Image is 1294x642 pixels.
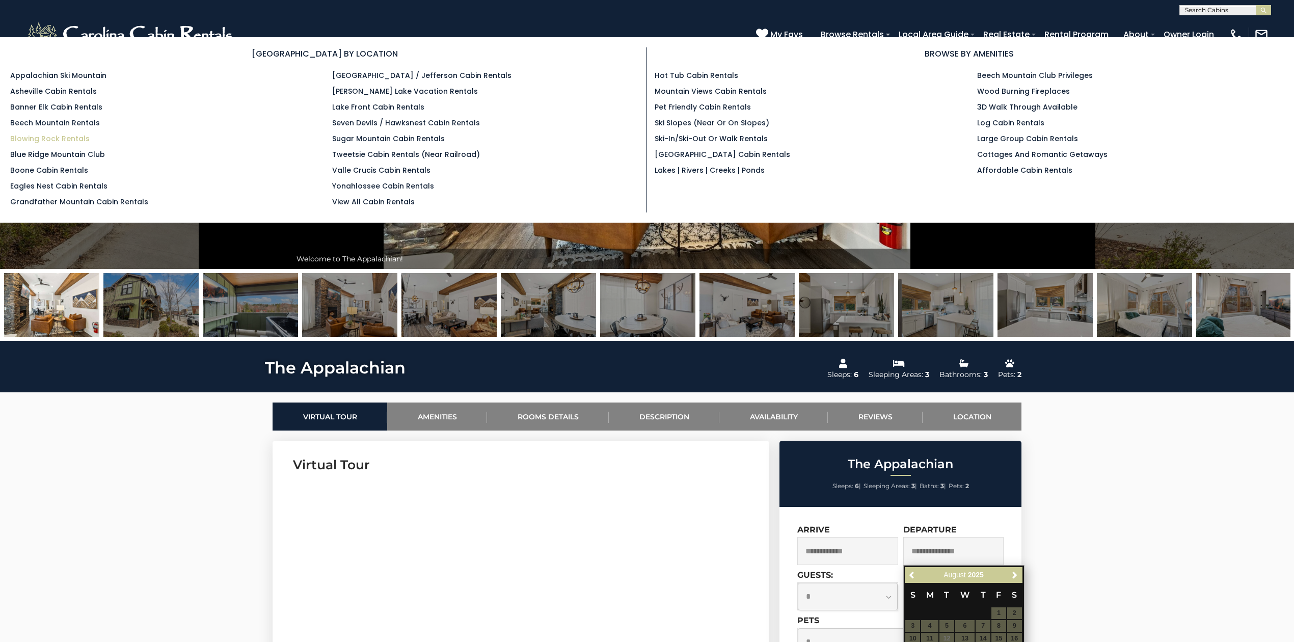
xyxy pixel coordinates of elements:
[797,616,819,625] label: Pets
[1229,28,1244,42] img: phone-regular-white.png
[10,102,102,112] a: Banner Elk Cabin Rentals
[332,86,478,96] a: [PERSON_NAME] Lake Vacation Rentals
[911,482,915,490] strong: 3
[782,458,1019,471] h2: The Appalachian
[1118,25,1154,43] a: About
[10,133,90,144] a: Blowing Rock Rentals
[10,165,88,175] a: Boone Cabin Rentals
[332,149,480,159] a: Tweetsie Cabin Rentals (Near Railroad)
[719,403,828,431] a: Availability
[10,47,639,60] h3: [GEOGRAPHIC_DATA] BY LOCATION
[996,590,1001,600] span: Friday
[1009,569,1021,581] a: Next
[332,181,434,191] a: Yonahlossee Cabin Rentals
[898,273,993,337] img: 166269499
[103,273,199,337] img: 166269491
[797,570,833,580] label: Guests:
[977,149,1108,159] a: Cottages and Romantic Getaways
[302,273,397,337] img: 166269494
[960,590,969,600] span: Wednesday
[655,165,765,175] a: Lakes | Rivers | Creeks | Ponds
[10,70,106,81] a: Appalachian Ski Mountain
[10,181,107,191] a: Eagles Nest Cabin Rentals
[944,590,949,600] span: Tuesday
[949,482,964,490] span: Pets:
[10,149,105,159] a: Blue Ridge Mountain Club
[799,273,894,337] img: 166269498
[699,273,795,337] img: 166269497
[977,86,1070,96] a: Wood Burning Fireplaces
[1011,571,1019,579] span: Next
[655,102,751,112] a: Pet Friendly Cabin Rentals
[387,403,487,431] a: Amenities
[1158,25,1219,43] a: Owner Login
[797,525,830,534] label: Arrive
[655,133,768,144] a: Ski-in/Ski-Out or Walk Rentals
[609,403,719,431] a: Description
[332,197,415,207] a: View All Cabin Rentals
[828,403,923,431] a: Reviews
[332,118,480,128] a: Seven Devils / Hawksnest Cabin Rentals
[655,86,767,96] a: Mountain Views Cabin Rentals
[25,19,237,50] img: White-1-2.png
[1012,590,1017,600] span: Saturday
[655,70,738,81] a: Hot Tub Cabin Rentals
[770,28,803,41] span: My Favs
[293,456,749,474] h3: Virtual Tour
[981,590,986,600] span: Thursday
[864,482,910,490] span: Sleeping Areas:
[910,590,915,600] span: Sunday
[1254,28,1269,42] img: mail-regular-white.png
[977,118,1044,128] a: Log Cabin Rentals
[864,479,917,493] li: |
[940,482,944,490] strong: 3
[1097,273,1192,337] img: 166269501
[920,479,946,493] li: |
[1196,273,1291,337] img: 166269502
[926,590,934,600] span: Monday
[894,25,974,43] a: Local Area Guide
[978,25,1035,43] a: Real Estate
[923,403,1021,431] a: Location
[291,249,1003,269] div: Welcome to The Appalachian!
[10,118,100,128] a: Beech Mountain Rentals
[10,86,97,96] a: Asheville Cabin Rentals
[816,25,889,43] a: Browse Rentals
[4,273,99,337] img: 166269493
[655,118,769,128] a: Ski Slopes (Near or On Slopes)
[401,273,497,337] img: 166269495
[832,482,853,490] span: Sleeps:
[655,149,790,159] a: [GEOGRAPHIC_DATA] Cabin Rentals
[203,273,298,337] img: 166269511
[332,70,511,81] a: [GEOGRAPHIC_DATA] / Jefferson Cabin Rentals
[832,479,861,493] li: |
[908,571,916,579] span: Previous
[968,571,984,579] span: 2025
[501,273,596,337] img: 166269496
[600,273,695,337] img: 166269507
[855,482,859,490] strong: 6
[332,133,445,144] a: Sugar Mountain Cabin Rentals
[977,102,1077,112] a: 3D Walk Through Available
[332,102,424,112] a: Lake Front Cabin Rentals
[977,165,1072,175] a: Affordable Cabin Rentals
[920,482,939,490] span: Baths:
[998,273,1093,337] img: 166269500
[273,403,387,431] a: Virtual Tour
[756,28,805,41] a: My Favs
[655,47,1284,60] h3: BROWSE BY AMENITIES
[943,571,966,579] span: August
[977,70,1093,81] a: Beech Mountain Club Privileges
[332,165,430,175] a: Valle Crucis Cabin Rentals
[903,525,957,534] label: Departure
[1039,25,1114,43] a: Rental Program
[487,403,609,431] a: Rooms Details
[965,482,969,490] strong: 2
[10,197,148,207] a: Grandfather Mountain Cabin Rentals
[977,133,1078,144] a: Large Group Cabin Rentals
[906,569,919,581] a: Previous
